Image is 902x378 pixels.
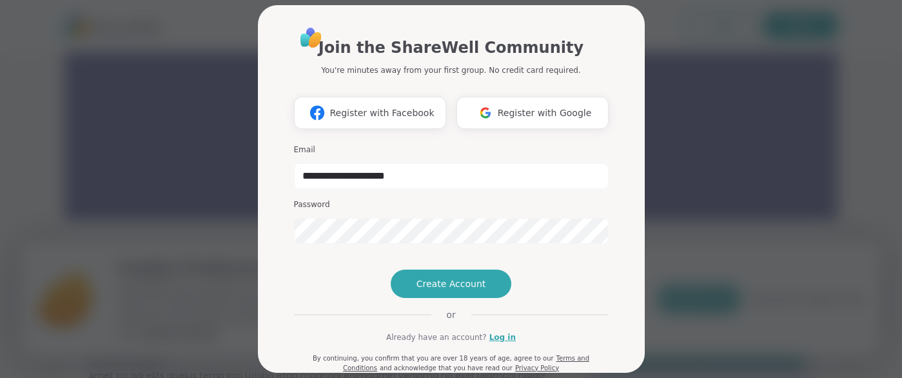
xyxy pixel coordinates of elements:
a: Terms and Conditions [343,355,589,372]
span: By continuing, you confirm that you are over 18 years of age, agree to our [313,355,554,362]
button: Register with Facebook [294,97,446,129]
a: Log in [489,332,516,343]
h3: Email [294,144,609,155]
h1: Join the ShareWell Community [319,36,583,59]
span: and acknowledge that you have read our [380,364,513,372]
span: Register with Google [498,106,592,120]
button: Create Account [391,270,512,298]
img: ShareWell Logomark [473,101,498,124]
img: ShareWell Logo [297,23,326,52]
span: Already have an account? [386,332,487,343]
button: Register with Google [456,97,609,129]
span: Register with Facebook [329,106,434,120]
a: Privacy Policy [515,364,559,372]
h3: Password [294,199,609,210]
span: or [431,308,471,321]
span: Create Account [417,277,486,290]
p: You're minutes away from your first group. No credit card required. [321,65,580,76]
img: ShareWell Logomark [305,101,329,124]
